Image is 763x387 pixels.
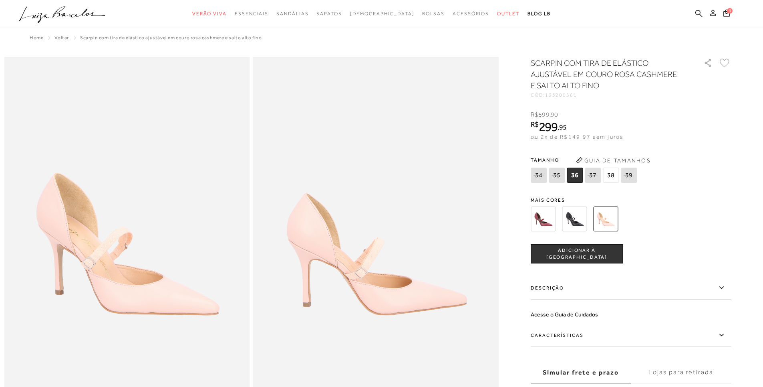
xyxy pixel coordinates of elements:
[350,11,415,16] span: [DEMOGRAPHIC_DATA]
[631,362,731,383] label: Lojas para retirada
[531,134,623,140] span: ou 2x de R$149,97 sem juros
[539,120,558,134] span: 299
[192,11,227,16] span: Verão Viva
[527,11,551,16] span: BLOG LB
[531,198,731,203] span: Mais cores
[593,207,618,231] img: SCARPIN COM TIRA DE ELÁSTICO AJUSTÁVEL EM COURO ROSA CASHMERE E SALTO ALTO FINO
[531,154,639,166] span: Tamanho
[531,207,556,231] img: SCARPIN COM TIRA DE ELÁSTICO AJUSTÁVEL EM COURO MARSALA E SALTO ALTO FINO
[531,121,539,128] i: R$
[192,6,227,21] a: noSubCategoriesText
[276,11,308,16] span: Sandálias
[603,168,619,183] span: 38
[531,111,538,118] i: R$
[531,168,547,183] span: 34
[531,362,631,383] label: Simular frete e prazo
[567,168,583,183] span: 36
[727,8,733,14] span: 3
[559,123,567,131] span: 95
[545,92,577,98] span: 133200561
[80,35,262,41] span: SCARPIN COM TIRA DE ELÁSTICO AJUSTÁVEL EM COURO ROSA CASHMERE E SALTO ALTO FINO
[531,276,731,300] label: Descrição
[573,154,653,167] button: Guia de Tamanhos
[550,111,558,118] i: ,
[316,6,342,21] a: noSubCategoriesText
[316,11,342,16] span: Sapatos
[531,324,731,347] label: Características
[30,35,43,41] a: Home
[527,6,551,21] a: BLOG LB
[531,57,681,91] h1: SCARPIN COM TIRA DE ELÁSTICO AJUSTÁVEL EM COURO ROSA CASHMERE E SALTO ALTO FINO
[549,168,565,183] span: 35
[497,6,519,21] a: noSubCategoriesText
[558,124,567,131] i: ,
[531,93,691,97] div: CÓD:
[538,111,549,118] span: 599
[497,11,519,16] span: Outlet
[453,11,489,16] span: Acessórios
[422,6,445,21] a: noSubCategoriesText
[721,9,732,20] button: 3
[562,207,587,231] img: SCARPIN COM TIRA DE ELÁSTICO AJUSTÁVEL EM COURO PRETO E SALTO ALTO FINO
[235,11,268,16] span: Essenciais
[621,168,637,183] span: 39
[350,6,415,21] a: noSubCategoriesText
[453,6,489,21] a: noSubCategoriesText
[531,247,622,261] span: ADICIONAR À [GEOGRAPHIC_DATA]
[531,311,598,318] a: Acesse o Guia de Cuidados
[422,11,445,16] span: Bolsas
[54,35,69,41] a: Voltar
[551,111,558,118] span: 90
[531,244,623,263] button: ADICIONAR À [GEOGRAPHIC_DATA]
[235,6,268,21] a: noSubCategoriesText
[585,168,601,183] span: 37
[276,6,308,21] a: noSubCategoriesText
